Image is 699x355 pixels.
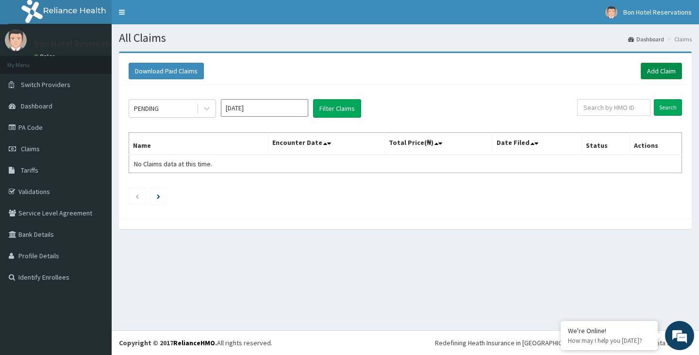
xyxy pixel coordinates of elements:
[435,338,692,348] div: Redefining Heath Insurance in [GEOGRAPHIC_DATA] using Telemedicine and Data Science!
[665,35,692,43] li: Claims
[157,192,160,200] a: Next page
[630,133,682,155] th: Actions
[641,63,682,79] a: Add Claim
[119,32,692,44] h1: All Claims
[34,53,57,60] a: Online
[492,133,582,155] th: Date Filed
[134,160,212,168] span: No Claims data at this time.
[50,54,163,67] div: Chat with us now
[313,99,361,118] button: Filter Claims
[34,39,124,48] p: Bon Hotel Reservations
[221,99,308,117] input: Select Month and Year
[18,49,39,73] img: d_794563401_company_1708531726252_794563401
[134,104,159,113] div: PENDING
[654,99,682,116] input: Search
[628,35,664,43] a: Dashboard
[21,80,70,89] span: Switch Providers
[21,102,52,110] span: Dashboard
[568,337,650,345] p: How may I help you today?
[129,133,268,155] th: Name
[56,112,134,211] span: We're online!
[21,166,38,175] span: Tariffs
[268,133,384,155] th: Encounter Date
[119,338,217,347] strong: Copyright © 2017 .
[173,338,215,347] a: RelianceHMO
[5,29,27,51] img: User Image
[129,63,204,79] button: Download Paid Claims
[112,330,699,355] footer: All rights reserved.
[5,245,185,279] textarea: Type your message and hit 'Enter'
[384,133,492,155] th: Total Price(₦)
[135,192,139,200] a: Previous page
[582,133,630,155] th: Status
[623,8,692,17] span: Bon Hotel Reservations
[21,144,40,153] span: Claims
[568,326,650,335] div: We're Online!
[605,6,617,18] img: User Image
[577,99,650,116] input: Search by HMO ID
[159,5,183,28] div: Minimize live chat window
